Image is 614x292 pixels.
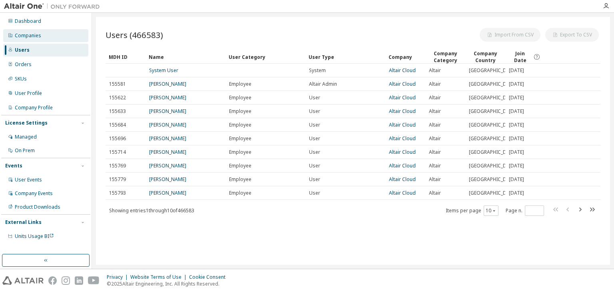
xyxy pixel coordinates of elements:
span: Employee [229,149,251,155]
div: Events [5,163,22,169]
span: User [309,190,320,196]
a: [PERSON_NAME] [149,108,186,115]
span: Altair [429,190,441,196]
span: Altair [429,95,441,101]
div: User Profile [15,90,42,97]
button: 10 [486,207,496,214]
img: youtube.svg [88,276,100,285]
img: instagram.svg [62,276,70,285]
a: Altair Cloud [389,81,416,87]
span: [GEOGRAPHIC_DATA] [469,67,517,74]
a: [PERSON_NAME] [149,176,186,183]
div: On Prem [15,147,35,154]
a: [PERSON_NAME] [149,81,186,87]
a: Altair Cloud [389,176,416,183]
span: 155779 [109,176,126,183]
span: Employee [229,135,251,142]
img: Altair One [4,2,104,10]
span: Employee [229,176,251,183]
span: 155714 [109,149,126,155]
div: MDH ID [109,50,142,63]
span: [GEOGRAPHIC_DATA] [469,122,517,128]
span: Page n. [506,205,544,216]
span: [GEOGRAPHIC_DATA] [469,81,517,87]
span: User [309,122,320,128]
button: Import From CSV [480,28,540,42]
span: 155581 [109,81,126,87]
a: [PERSON_NAME] [149,94,186,101]
div: User Type [309,50,382,63]
span: Join Date [508,50,531,64]
span: Employee [229,108,251,115]
svg: Date when the user was first added or directly signed up. If the user was deleted and later re-ad... [533,53,540,60]
span: User [309,149,320,155]
a: Altair Cloud [389,149,416,155]
span: Altair [429,67,441,74]
span: Users (466583) [106,29,163,40]
span: [DATE] [509,176,524,183]
a: Altair Cloud [389,189,416,196]
div: Company Category [429,50,462,64]
span: [GEOGRAPHIC_DATA] [469,163,517,169]
a: [PERSON_NAME] [149,162,186,169]
span: [DATE] [509,190,524,196]
div: Companies [15,32,41,39]
span: 155633 [109,108,126,115]
button: Export To CSV [545,28,599,42]
img: facebook.svg [48,276,57,285]
span: Altair Admin [309,81,337,87]
span: 155684 [109,122,126,128]
div: Company Events [15,190,53,197]
a: [PERSON_NAME] [149,135,186,142]
span: Showing entries 1 through 10 of 466583 [109,207,194,214]
div: Managed [15,134,37,140]
div: License Settings [5,120,48,126]
span: User [309,95,320,101]
span: [DATE] [509,135,524,142]
span: 155622 [109,95,126,101]
span: Units Usage BI [15,233,54,240]
span: [GEOGRAPHIC_DATA] [469,108,517,115]
a: [PERSON_NAME] [149,189,186,196]
div: User Category [229,50,302,63]
span: [DATE] [509,108,524,115]
span: [DATE] [509,67,524,74]
div: Dashboard [15,18,41,24]
div: Name [149,50,222,63]
div: Cookie Consent [189,274,230,280]
span: [GEOGRAPHIC_DATA] [469,176,517,183]
img: altair_logo.svg [2,276,44,285]
a: Altair Cloud [389,162,416,169]
span: Altair [429,81,441,87]
div: Company Profile [15,105,53,111]
span: Items per page [446,205,498,216]
span: Employee [229,190,251,196]
span: User [309,176,320,183]
span: Employee [229,81,251,87]
a: [PERSON_NAME] [149,121,186,128]
span: Altair [429,122,441,128]
div: Users [15,47,30,53]
span: Altair [429,163,441,169]
a: [PERSON_NAME] [149,149,186,155]
span: 155769 [109,163,126,169]
div: Company Country [468,50,502,64]
span: Altair [429,135,441,142]
div: External Links [5,219,42,226]
a: Altair Cloud [389,67,416,74]
div: Company [389,50,422,63]
span: Employee [229,122,251,128]
span: [DATE] [509,149,524,155]
span: [DATE] [509,122,524,128]
span: Altair [429,176,441,183]
a: Altair Cloud [389,135,416,142]
img: linkedin.svg [75,276,83,285]
span: Altair [429,149,441,155]
span: [GEOGRAPHIC_DATA] [469,135,517,142]
span: User [309,108,320,115]
span: [GEOGRAPHIC_DATA] [469,149,517,155]
span: [GEOGRAPHIC_DATA] [469,95,517,101]
div: Privacy [107,274,130,280]
div: SKUs [15,76,27,82]
div: User Events [15,177,42,183]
